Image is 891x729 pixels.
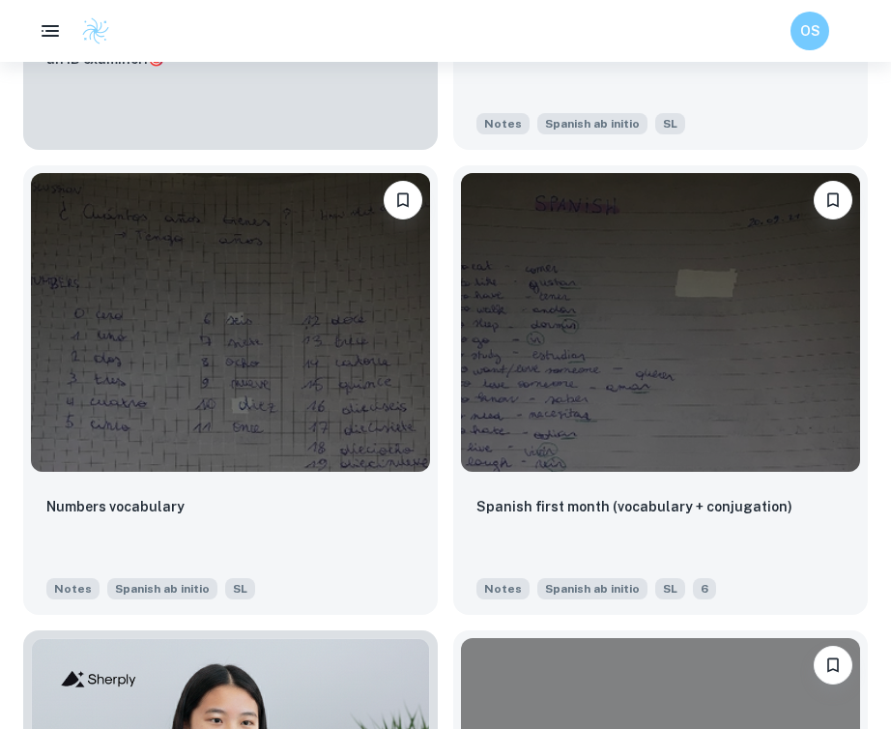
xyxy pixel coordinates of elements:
span: Spanish ab initio [537,113,647,134]
span: 6 [693,578,716,599]
img: Clastify logo [81,16,110,45]
span: SL [225,578,255,599]
span: Notes [46,578,100,599]
span: Spanish ab initio [107,578,217,599]
a: BookmarkNumbers vocabularyNotesSpanish ab initioSL [23,165,438,616]
a: BookmarkSpanish first month (vocabulary + conjugation)NotesSpanish ab initioSL6 [453,165,868,616]
span: Notes [476,578,530,599]
button: Bookmark [814,181,852,219]
a: Clastify logo [70,16,110,45]
span: SL [655,113,685,134]
p: Spanish first month (vocabulary + conjugation) [476,496,792,517]
span: Spanish ab initio [537,578,647,599]
span: SL [655,578,685,599]
p: Numbers vocabulary [46,496,185,517]
button: Bookmark [384,181,422,219]
h6: OS [799,20,821,42]
button: Bookmark [814,646,852,685]
button: OS [790,12,829,50]
img: Spanish ab initio Notes example thumbnail: Spanish first month (vocabulary + conjug [461,173,860,473]
img: Spanish ab initio Notes example thumbnail: Numbers vocabulary [31,173,430,473]
span: Notes [476,113,530,134]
